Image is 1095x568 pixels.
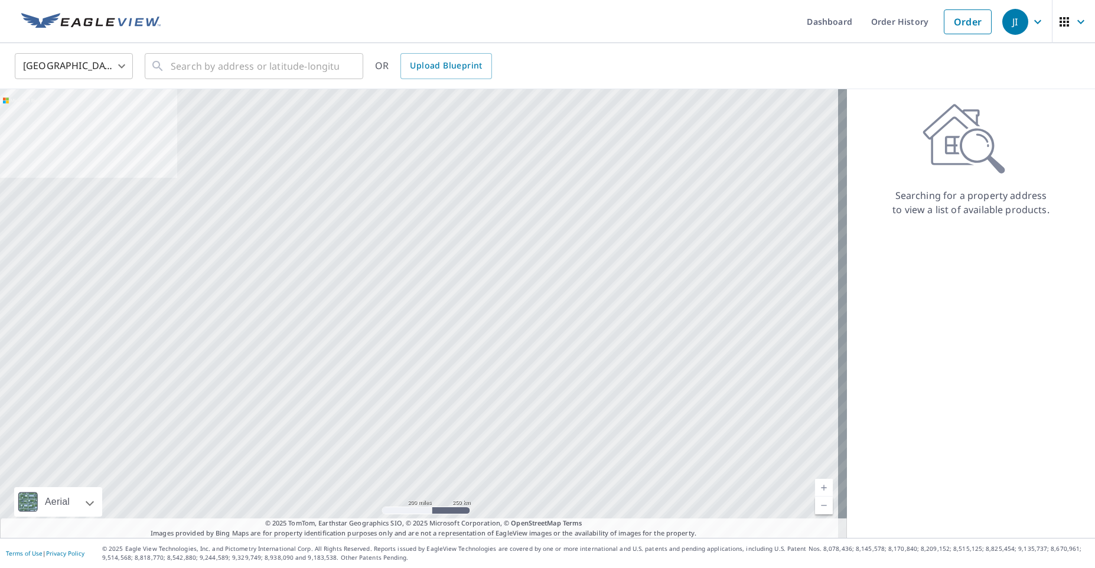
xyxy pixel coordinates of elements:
[1002,9,1028,35] div: JI
[563,518,582,527] a: Terms
[15,50,133,83] div: [GEOGRAPHIC_DATA]
[400,53,491,79] a: Upload Blueprint
[21,13,161,31] img: EV Logo
[892,188,1050,217] p: Searching for a property address to view a list of available products.
[944,9,992,34] a: Order
[815,479,833,497] a: Current Level 5, Zoom In
[511,518,560,527] a: OpenStreetMap
[815,497,833,514] a: Current Level 5, Zoom Out
[171,50,339,83] input: Search by address or latitude-longitude
[6,549,43,557] a: Terms of Use
[6,550,84,557] p: |
[14,487,102,517] div: Aerial
[410,58,482,73] span: Upload Blueprint
[46,549,84,557] a: Privacy Policy
[375,53,492,79] div: OR
[41,487,73,517] div: Aerial
[265,518,582,528] span: © 2025 TomTom, Earthstar Geographics SIO, © 2025 Microsoft Corporation, ©
[102,544,1089,562] p: © 2025 Eagle View Technologies, Inc. and Pictometry International Corp. All Rights Reserved. Repo...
